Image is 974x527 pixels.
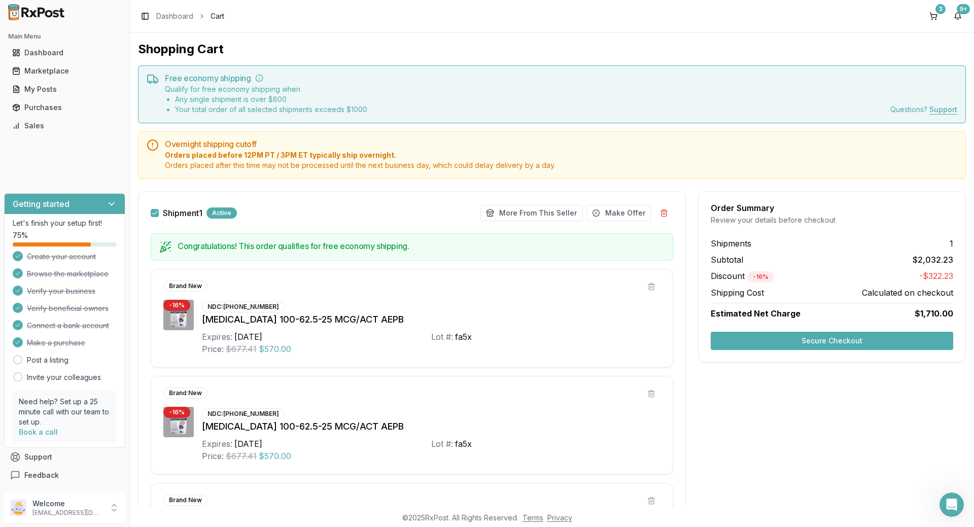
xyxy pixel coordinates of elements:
h1: Shopping Cart [138,41,966,57]
button: Dashboard [4,45,125,61]
span: Orders placed before 12PM PT / 3PM ET typically ship overnight. [165,150,957,160]
div: - 16 % [747,271,774,283]
span: Verify beneficial owners [27,303,109,313]
span: Orders placed after this time may not be processed until the next business day, which could delay... [165,160,957,170]
button: Make Offer [586,205,651,221]
div: Order Summary [711,204,953,212]
div: Active [206,207,237,219]
div: - 16 % [163,300,190,311]
div: Lot #: [431,331,453,343]
div: Brand New [163,280,207,292]
img: RxPost Logo [4,4,69,20]
div: Review your details before checkout [711,215,953,225]
div: Sales [12,121,117,131]
button: More From This Seller [480,205,582,221]
div: fa5x [455,331,472,343]
span: Make a purchase [27,338,85,348]
div: Expires: [202,438,232,450]
h5: Congratulations! This order qualifies for free economy shipping. [178,242,665,250]
button: Secure Checkout [711,332,953,350]
nav: breadcrumb [156,11,224,21]
div: Dashboard [12,48,117,58]
span: Estimated Net Charge [711,308,801,319]
div: fa5x [455,438,472,450]
a: Sales [8,117,121,135]
p: [EMAIL_ADDRESS][DOMAIN_NAME] [32,509,103,517]
li: Any single shipment is over $ 800 [175,94,367,104]
button: 3 [925,8,942,24]
span: $677.41 [226,450,257,462]
a: Book a call [19,428,58,436]
span: Shipping Cost [711,287,764,299]
button: Sales [4,118,125,134]
span: $570.00 [259,343,291,355]
p: Welcome [32,499,103,509]
span: Calculated on checkout [862,287,953,299]
div: [DATE] [234,438,262,450]
button: Purchases [4,99,125,116]
span: -$322.23 [919,270,953,283]
label: Shipment 1 [163,209,202,217]
span: Cart [211,11,224,21]
a: Dashboard [156,11,193,21]
img: Trelegy Ellipta 100-62.5-25 MCG/ACT AEPB [163,407,194,437]
button: My Posts [4,81,125,97]
div: Brand New [163,388,207,399]
span: Create your account [27,252,96,262]
div: Purchases [12,102,117,113]
div: Lot #: [431,438,453,450]
div: Price: [202,343,224,355]
a: Marketplace [8,62,121,80]
div: 9+ [957,4,970,14]
div: [DATE] [234,331,262,343]
a: My Posts [8,80,121,98]
div: [MEDICAL_DATA] 100-62.5-25 MCG/ACT AEPB [202,312,660,327]
h5: Overnight shipping cutoff [165,140,957,148]
div: Questions? [890,104,957,115]
span: Connect a bank account [27,321,109,331]
a: Invite your colleagues [27,372,101,382]
div: Qualify for free economy shipping when [165,84,367,115]
p: Let's finish your setup first! [13,218,117,228]
li: Your total order of all selected shipments exceeds $ 1000 [175,104,367,115]
img: User avatar [10,500,26,516]
a: Dashboard [8,44,121,62]
iframe: Intercom live chat [940,493,964,517]
span: Discount [711,271,774,281]
div: My Posts [12,84,117,94]
img: Trelegy Ellipta 100-62.5-25 MCG/ACT AEPB [163,300,194,330]
div: 3 [935,4,946,14]
h2: Main Menu [8,32,121,41]
div: Price: [202,450,224,462]
a: Post a listing [27,355,68,365]
a: Privacy [547,513,572,522]
span: 75 % [13,230,28,240]
span: $570.00 [259,450,291,462]
h5: Free economy shipping [165,74,957,82]
p: Need help? Set up a 25 minute call with our team to set up. [19,397,111,427]
div: Marketplace [12,66,117,76]
span: Verify your business [27,286,95,296]
div: Expires: [202,331,232,343]
span: $2,032.23 [913,254,953,266]
span: $1,710.00 [915,307,953,320]
div: [MEDICAL_DATA] 100-62.5-25 MCG/ACT AEPB [202,419,660,434]
div: NDC: [PHONE_NUMBER] [202,301,285,312]
button: Feedback [4,466,125,484]
span: Browse the marketplace [27,269,109,279]
div: - 16 % [163,407,190,418]
div: Brand New [163,495,207,506]
span: 1 [950,237,953,250]
button: Marketplace [4,63,125,79]
h3: Getting started [13,198,69,210]
button: 9+ [950,8,966,24]
span: Shipments [711,237,751,250]
a: Terms [523,513,543,522]
span: Subtotal [711,254,743,266]
div: NDC: [PHONE_NUMBER] [202,408,285,419]
span: $677.41 [226,343,257,355]
a: Purchases [8,98,121,117]
span: Feedback [24,470,59,480]
button: Support [4,448,125,466]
